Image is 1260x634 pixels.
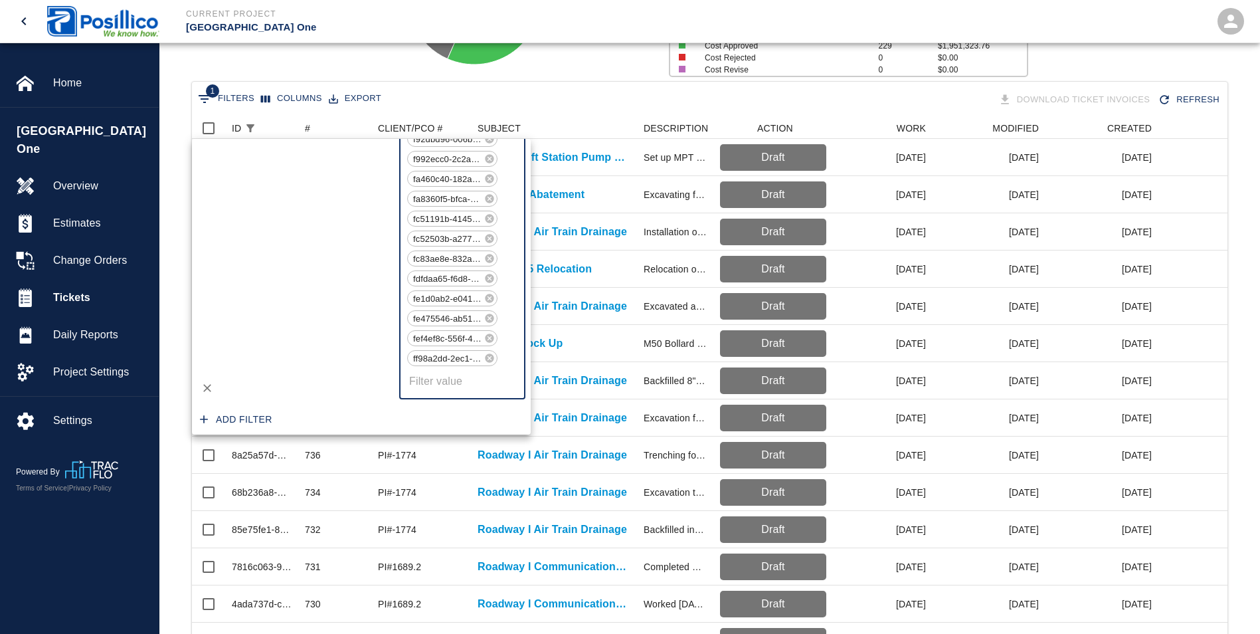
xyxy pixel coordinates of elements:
div: ID [225,118,298,139]
div: fc51191b-4145-4c23-be1b-1822db49fc47 [407,211,497,227]
span: fe1d0ab2-e041-4627-9c90-d1d64f5562f9 [408,291,487,306]
div: [DATE] [833,511,933,548]
div: DESCRIPTION [637,118,713,139]
p: [GEOGRAPHIC_DATA] One [186,20,702,35]
p: Cost Revise [705,64,861,76]
p: Cost Rejected [705,52,861,64]
div: [DATE] [833,399,933,437]
a: Privacy Policy [69,484,112,492]
p: Hydrant 15 Relocation [478,261,592,277]
div: fe1d0ab2-e041-4627-9c90-d1d64f5562f9 [407,290,497,306]
span: f92dbd96-006b-46f2-a4af-0d3d07f134a5 [408,132,487,147]
div: [DATE] [933,511,1045,548]
div: # [305,118,310,139]
div: [DATE] [1045,437,1158,474]
div: Completed backfill and compaction of additional communications ductbanks [644,560,707,574]
div: PI#-1774 [378,523,416,536]
button: open drawer [8,5,40,37]
button: Refresh [1155,88,1225,112]
div: [DATE] [833,362,933,399]
div: fc83ae8e-832a-4fe8-a034-4994ff31a5ba [407,251,497,266]
div: SUBJECT [478,118,521,139]
p: Draft [725,336,821,352]
button: Sort [260,119,278,138]
a: Terms of Service [16,484,67,492]
span: fa460c40-182a-4959-8f1b-9997a68b0081 [408,171,487,187]
div: Chat Widget [1194,570,1260,634]
div: [DATE] [1045,325,1158,362]
div: Backfilled installed 8" DIP for airtrain drainage [644,523,707,536]
div: fef4ef8c-556f-405d-82b5-75f07d4cc563 [407,330,497,346]
span: Tickets [53,290,148,306]
button: Export [325,88,385,109]
div: [DATE] [1045,548,1158,585]
div: [DATE] [933,325,1045,362]
div: [DATE] [833,437,933,474]
div: [DATE] [833,251,933,288]
p: Draft [725,559,821,575]
a: Roadway I Air Train Drainage [478,447,627,463]
div: [DATE] [1045,474,1158,511]
span: [GEOGRAPHIC_DATA] One [17,122,152,158]
a: Roadway I Air Train Drainage [478,224,627,240]
div: Tickets download in groups of 15 [996,88,1156,112]
div: [DATE] [933,362,1045,399]
div: [DATE] [933,139,1045,176]
p: 0 [878,52,938,64]
button: Delete [197,378,217,398]
div: Backfilled 8" DIP airtrain drainage [644,374,707,387]
div: [DATE] [933,548,1045,585]
div: 730 [305,597,321,611]
div: [DATE] [833,139,933,176]
div: CLIENT/PCO # [378,118,443,139]
p: 0 [878,64,938,76]
div: [DATE] [933,213,1045,251]
div: SUBJECT [471,118,637,139]
div: PI#-1774 [378,486,416,499]
div: PI#1689.2 [378,560,421,574]
p: Draft [725,187,821,203]
span: fc52503b-a277-4cb2-a56c-255467bd255b [408,231,487,247]
div: Refresh the list [1155,88,1225,112]
div: [DATE] [1045,251,1158,288]
div: 731 [305,560,321,574]
div: DESCRIPTION [644,118,708,139]
div: [DATE] [833,474,933,511]
div: CREATED [1107,118,1152,139]
div: [DATE] [833,213,933,251]
div: Relocation of previously installed fire hydrant 15 per TCC direction. PBES excavated, installed, ... [644,263,707,276]
span: fe475546-ab51-4288-92bb-f876a9d50f01 [408,311,487,326]
div: fc52503b-a277-4cb2-a56c-255467bd255b [407,231,497,247]
span: f992ecc0-2c2a-495c-b0ff-42df4e451a43 [408,152,487,167]
p: Draft [725,373,821,389]
div: fdfdaa65-f6d8-4b11-b1c2-d176d2d8b4ac [407,270,497,286]
p: 229 [878,40,938,52]
div: [DATE] [1045,399,1158,437]
div: fe475546-ab51-4288-92bb-f876a9d50f01 [407,310,497,326]
span: fdfdaa65-f6d8-4b11-b1c2-d176d2d8b4ac [408,271,487,286]
p: $0.00 [938,64,1027,76]
button: Add filter [195,407,278,432]
div: [DATE] [1045,511,1158,548]
div: Excavated and installed 8" DIP for airtrain drainage col 66 [644,300,707,313]
p: Roadway I Air Train Drainage [478,298,627,314]
span: Estimates [53,215,148,231]
a: Asbestos Abatement [478,187,585,203]
a: Roadway I Air Train Drainage [478,484,627,500]
div: ID [232,118,241,139]
div: [DATE] [1045,585,1158,623]
a: Roadway I Communications Add On [478,559,630,575]
p: Roadway I Air Train Drainage [478,410,627,426]
div: [DATE] [933,288,1045,325]
p: Draft [725,410,821,426]
img: TracFlo [65,461,118,478]
span: Project Settings [53,364,148,380]
div: 4ada737d-c927-4e0a-bcdb-c93fff599dab [232,597,292,611]
p: Roadway I Air Train Drainage [478,522,627,538]
div: Excavation for air train drainage [644,411,707,425]
div: [DATE] [833,548,933,585]
div: 1 active filter [241,119,260,138]
div: [DATE] [1045,288,1158,325]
